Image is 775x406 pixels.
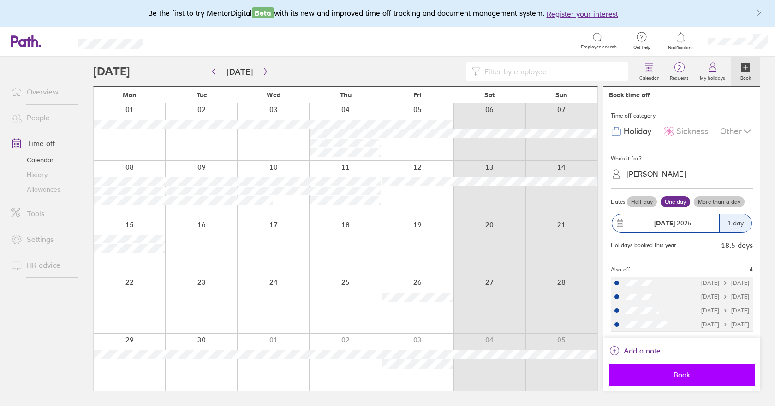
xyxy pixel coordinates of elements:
label: Book [735,73,757,81]
span: Get help [627,45,657,50]
span: 4 [750,266,753,273]
div: Holidays booked this year [611,242,676,248]
a: HR advice [4,256,78,274]
span: 2 [664,64,694,71]
a: Book [731,57,760,86]
button: Register your interest [547,8,618,19]
span: Sun [555,91,567,99]
label: One day [661,196,690,207]
div: Time off category [611,109,753,123]
a: History [4,167,78,182]
a: Calendar [634,57,664,86]
span: Wed [267,91,280,99]
div: [DATE] [DATE] [701,307,749,314]
div: [DATE] [DATE] [701,321,749,328]
div: 1 day [719,214,751,232]
span: Also off [611,266,630,273]
button: [DATE] [220,64,260,79]
a: Notifications [666,31,696,51]
span: Holiday [624,127,651,136]
span: Dates [611,199,625,205]
label: More than a day [694,196,745,207]
span: Employee search [581,44,617,50]
span: Beta [252,7,274,18]
a: Overview [4,82,78,101]
input: Filter by employee [481,63,623,80]
a: My holidays [694,57,731,86]
a: Calendar [4,153,78,167]
span: Thu [340,91,352,99]
span: Add a note [624,343,661,358]
span: Notifications [666,45,696,51]
a: 2Requests [664,57,694,86]
div: Search [168,36,191,45]
label: My holidays [694,73,731,81]
label: Half day [627,196,657,207]
a: Tools [4,204,78,223]
a: Time off [4,134,78,153]
div: Who's it for? [611,152,753,165]
label: Calendar [634,73,664,81]
button: Add a note [609,343,661,358]
span: Book [615,371,748,379]
div: [DATE] [DATE] [701,280,749,286]
span: Sickness [676,127,708,136]
div: Other [720,123,753,140]
div: Be the first to try MentorDigital with its new and improved time off tracking and document manage... [148,7,627,19]
a: Settings [4,230,78,248]
span: Tue [197,91,207,99]
strong: [DATE] [654,219,675,227]
div: Book time off [609,91,650,99]
button: Book [609,364,755,386]
label: Requests [664,73,694,81]
div: 18.5 days [721,241,753,249]
span: Fri [413,91,422,99]
button: [DATE] 20251 day [611,209,753,237]
span: Mon [123,91,137,99]
span: 2025 [654,219,692,227]
div: [DATE] [DATE] [701,294,749,300]
a: Allowances [4,182,78,197]
div: [PERSON_NAME] [626,170,686,178]
a: People [4,108,78,127]
span: Sat [484,91,495,99]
